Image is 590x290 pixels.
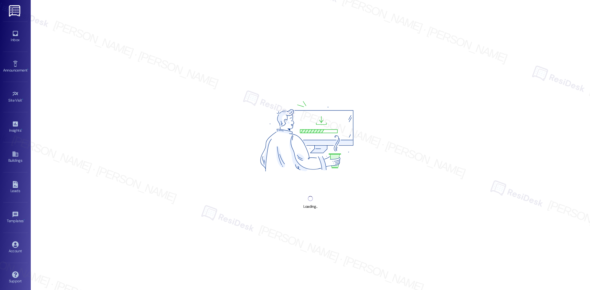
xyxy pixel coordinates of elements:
[22,97,23,102] span: •
[3,179,28,196] a: Leads
[9,5,22,17] img: ResiDesk Logo
[3,149,28,165] a: Buildings
[3,119,28,135] a: Insights •
[24,218,25,222] span: •
[303,203,317,210] div: Loading...
[3,269,28,286] a: Support
[3,209,28,226] a: Templates •
[3,28,28,45] a: Inbox
[21,127,22,132] span: •
[27,67,28,72] span: •
[3,239,28,256] a: Account
[3,89,28,105] a: Site Visit •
